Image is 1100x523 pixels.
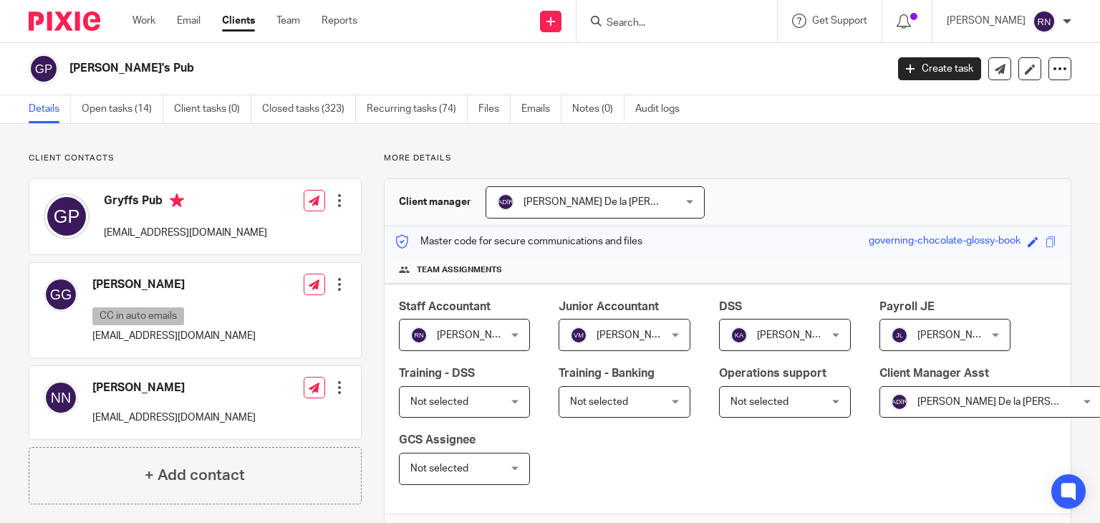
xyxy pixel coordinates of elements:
a: Client tasks (0) [174,95,251,123]
a: Files [478,95,511,123]
img: svg%3E [1033,10,1056,33]
span: GCS Assignee [399,434,476,446]
span: DSS [719,301,742,312]
span: Not selected [570,397,628,407]
h2: [PERSON_NAME]'s Pub [69,61,715,76]
h4: Gryffs Pub [104,193,267,211]
p: CC in auto emails [92,307,184,325]
a: Email [177,14,201,28]
span: Get Support [812,16,867,26]
i: Primary [170,193,184,208]
p: [EMAIL_ADDRESS][DOMAIN_NAME] [92,329,256,343]
img: Pixie [29,11,100,31]
img: svg%3E [497,193,514,211]
a: Notes (0) [572,95,624,123]
a: Open tasks (14) [82,95,163,123]
img: svg%3E [891,393,908,411]
span: Training - Banking [559,368,655,379]
a: Clients [222,14,255,28]
p: More details [384,153,1071,164]
p: [EMAIL_ADDRESS][DOMAIN_NAME] [92,411,256,425]
span: Not selected [410,397,468,407]
span: [PERSON_NAME] [437,330,516,340]
span: Operations support [719,368,826,379]
p: [EMAIL_ADDRESS][DOMAIN_NAME] [104,226,267,240]
span: Not selected [730,397,788,407]
a: Audit logs [635,95,690,123]
h4: [PERSON_NAME] [92,277,256,292]
h4: + Add contact [145,464,245,486]
img: svg%3E [410,327,428,344]
img: svg%3E [29,54,59,84]
a: Emails [521,95,561,123]
span: Training - DSS [399,368,475,379]
span: Not selected [410,464,468,474]
a: Work [132,14,155,28]
h4: [PERSON_NAME] [92,380,256,395]
div: governing-chocolate-glossy-book [869,234,1021,250]
span: Team assignments [417,264,502,276]
span: [PERSON_NAME] [597,330,675,340]
span: [PERSON_NAME] De la [PERSON_NAME] [524,197,708,207]
img: svg%3E [891,327,908,344]
a: Closed tasks (323) [262,95,356,123]
p: Client contacts [29,153,362,164]
img: svg%3E [570,327,587,344]
a: Create task [898,57,981,80]
a: Reports [322,14,357,28]
img: svg%3E [44,277,78,312]
input: Search [605,17,734,30]
span: Payroll JE [879,301,935,312]
p: [PERSON_NAME] [947,14,1026,28]
img: svg%3E [44,380,78,415]
span: Junior Accountant [559,301,659,312]
img: svg%3E [44,193,90,239]
span: [PERSON_NAME] [917,330,996,340]
a: Team [276,14,300,28]
a: Details [29,95,71,123]
span: [PERSON_NAME] [757,330,836,340]
span: Staff Accountant [399,301,491,312]
h3: Client manager [399,195,471,209]
span: Client Manager Asst [879,368,989,379]
a: Recurring tasks (74) [367,95,468,123]
p: Master code for secure communications and files [395,234,642,249]
img: svg%3E [730,327,748,344]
